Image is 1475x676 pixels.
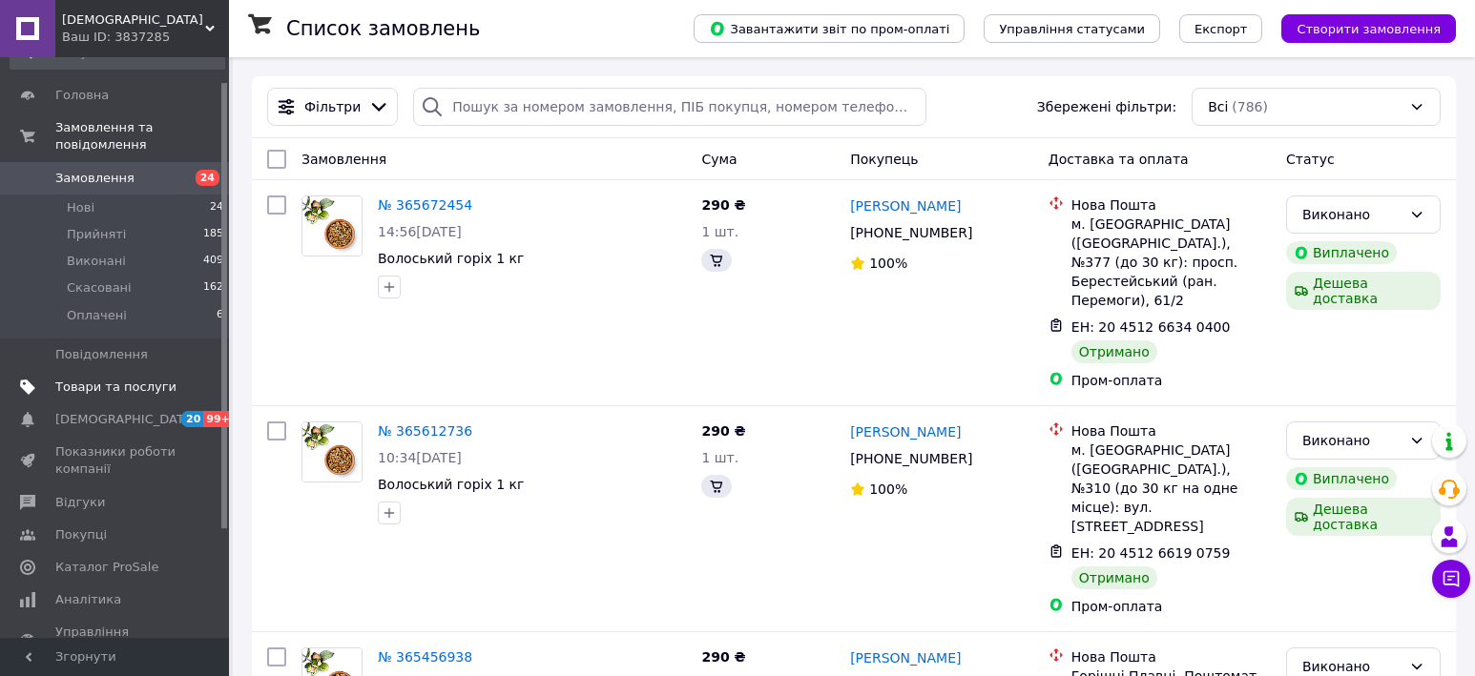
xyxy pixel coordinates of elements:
span: ЕН: 20 4512 6619 0759 [1071,545,1231,561]
span: Покупці [55,526,107,543]
span: Замовлення та повідомлення [55,119,229,154]
a: № 365456938 [378,649,472,665]
span: 185 [203,226,223,243]
div: м. [GEOGRAPHIC_DATA] ([GEOGRAPHIC_DATA].), №377 (до 30 кг): просп. Берестейський (ран. Перемоги),... [1071,215,1271,310]
a: Волоський горіх 1 кг [378,251,524,266]
span: Управління статусами [999,22,1145,36]
div: Дешева доставка [1286,498,1441,536]
span: Товари та послуги [55,379,177,396]
a: № 365612736 [378,423,472,439]
button: Створити замовлення [1281,14,1456,43]
div: Виконано [1302,204,1402,225]
span: 409 [203,253,223,270]
span: Нові [67,199,94,216]
span: (786) [1232,99,1268,114]
button: Управління статусами [984,14,1160,43]
img: Фото товару [302,422,362,481]
div: Ваш ID: 3837285 [62,29,229,46]
div: Отримано [1071,340,1157,363]
span: Всі [1208,97,1228,116]
span: 24 [196,170,219,186]
span: ЕН: 20 4512 6634 0400 [1071,319,1231,335]
button: Чат з покупцем [1432,560,1470,598]
input: Пошук за номером замовлення, ПІБ покупця, номером телефону, Email, номером накладної [413,88,926,126]
h1: Список замовлень [286,17,480,40]
a: [PERSON_NAME] [850,648,961,667]
span: Завантажити звіт по пром-оплаті [709,20,949,37]
a: [PERSON_NAME] [850,422,961,441]
div: Нова Пошта [1071,195,1271,215]
a: Створити замовлення [1262,20,1456,35]
span: [DEMOGRAPHIC_DATA] [55,411,197,428]
span: Скасовані [67,279,132,297]
span: 24 [210,199,223,216]
div: Пром-оплата [1071,597,1271,616]
div: [PHONE_NUMBER] [846,219,976,246]
div: Виконано [1302,430,1402,451]
span: 14:56[DATE] [378,224,462,239]
span: Створити замовлення [1297,22,1441,36]
span: 1 шт. [701,224,738,239]
span: Замовлення [301,152,386,167]
span: 100% [869,256,907,271]
span: Виконані [67,253,126,270]
div: Отримано [1071,566,1157,589]
span: Прийняті [67,226,126,243]
div: м. [GEOGRAPHIC_DATA] ([GEOGRAPHIC_DATA].), №310 (до 30 кг на одне місце): вул. [STREET_ADDRESS] [1071,440,1271,536]
span: Фільтри [304,97,361,116]
span: 1 шт. [701,450,738,465]
span: Збережені фільтри: [1037,97,1176,116]
span: 20 [181,411,203,427]
a: № 365672454 [378,197,472,213]
span: Головна [55,87,109,104]
span: 100% [869,481,907,497]
a: Волоський горіх 1 кг [378,477,524,492]
span: 162 [203,279,223,297]
div: Дешева доставка [1286,272,1441,310]
div: Нова Пошта [1071,647,1271,666]
span: 6 [217,307,223,324]
div: Виплачено [1286,467,1397,490]
span: Показники роботи компанії [55,443,177,478]
div: Нова Пошта [1071,421,1271,440]
span: Статус [1286,152,1335,167]
span: Запашна [62,11,205,29]
span: Відгуки [55,494,105,511]
span: Управління сайтом [55,624,177,658]
span: Доставка та оплата [1049,152,1189,167]
a: Фото товару [301,421,363,482]
div: Виплачено [1286,241,1397,264]
span: 290 ₴ [701,197,745,213]
span: 290 ₴ [701,423,745,439]
span: Замовлення [55,170,135,187]
img: Фото товару [302,196,362,256]
span: 290 ₴ [701,649,745,665]
span: Повідомлення [55,346,148,363]
span: 99+ [203,411,235,427]
span: Покупець [850,152,918,167]
div: Пром-оплата [1071,371,1271,390]
span: Cума [701,152,737,167]
span: Експорт [1195,22,1248,36]
a: [PERSON_NAME] [850,196,961,215]
a: Фото товару [301,195,363,256]
span: 10:34[DATE] [378,450,462,465]
span: Оплачені [67,307,127,324]
button: Експорт [1179,14,1263,43]
div: [PHONE_NUMBER] [846,445,976,472]
span: Аналітика [55,591,121,608]
span: Каталог ProSale [55,559,158,576]
button: Завантажити звіт по пром-оплаті [694,14,965,43]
